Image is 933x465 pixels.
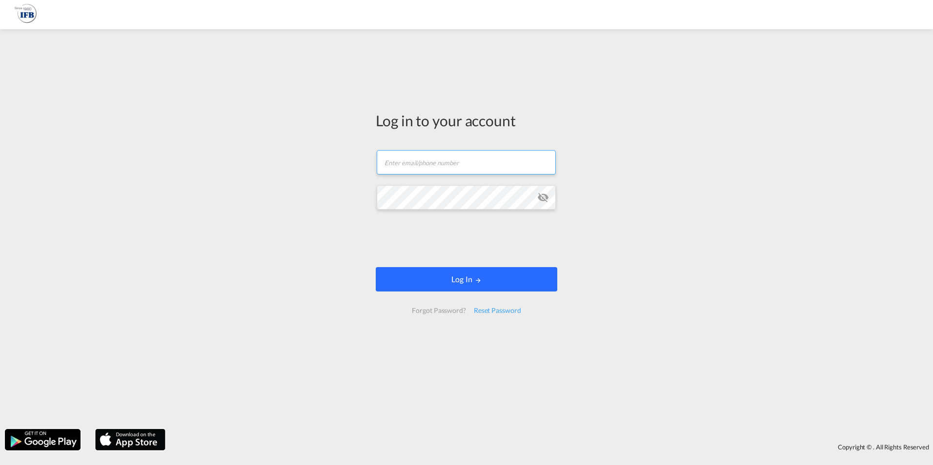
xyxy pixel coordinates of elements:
div: Copyright © . All Rights Reserved [170,439,933,455]
img: 1f261f00256b11eeaf3d89493e6660f9.png [15,4,37,26]
button: LOGIN [376,267,557,291]
div: Forgot Password? [408,302,469,319]
div: Reset Password [470,302,525,319]
div: Log in to your account [376,110,557,131]
img: google.png [4,428,81,451]
md-icon: icon-eye-off [537,192,549,203]
iframe: reCAPTCHA [392,219,541,257]
img: apple.png [94,428,166,451]
input: Enter email/phone number [377,150,556,174]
